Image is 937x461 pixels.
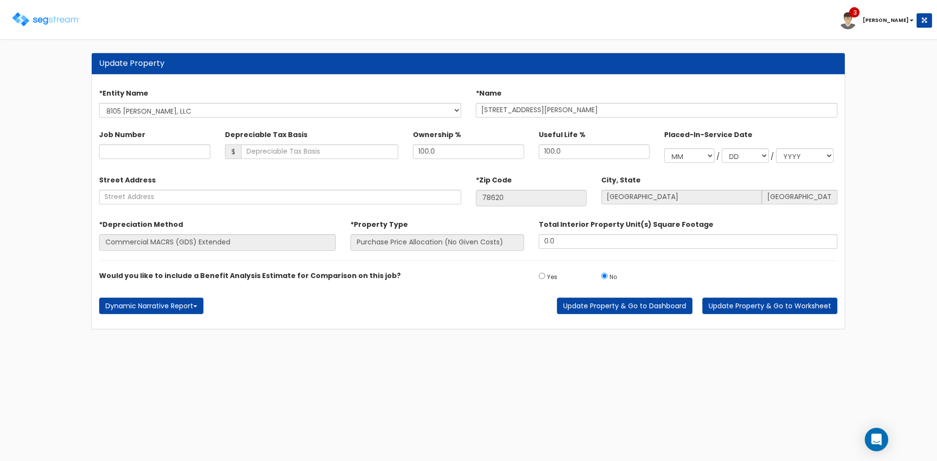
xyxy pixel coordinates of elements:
[547,273,557,281] small: Yes
[225,126,307,140] label: Depreciable Tax Basis
[413,144,524,159] input: Ownership
[99,298,204,314] button: Dynamic Narrative Report
[99,126,145,140] label: Job Number
[539,126,586,140] label: Useful Life %
[476,172,512,185] label: *Zip Code
[476,85,502,98] label: *Name
[863,17,909,24] b: [PERSON_NAME]
[99,58,837,69] div: Update Property
[99,271,401,281] label: Would you like to include a Benefit Analysis Estimate for Comparison on this job?
[476,103,838,118] input: Property Name
[702,298,837,314] button: Update Property & Go to Worksheet
[241,144,399,159] input: Depreciable Tax Basis
[99,190,461,204] input: Street Address
[413,126,461,140] label: Ownership %
[716,152,720,161] div: /
[539,234,838,249] input: total square foot
[839,12,856,29] img: avatar.png
[865,428,888,451] div: Open Intercom Messenger
[476,190,587,206] input: Zip Code
[771,152,774,161] div: /
[225,144,241,159] span: $
[99,85,148,98] label: *Entity Name
[12,12,81,26] img: logo.png
[557,298,693,314] button: Update Property & Go to Dashboard
[601,172,641,185] label: City, State
[664,126,753,140] label: Placed-In-Service Date
[99,172,156,185] label: Street Address
[350,216,408,229] label: *Property Type
[853,8,857,18] span: 3
[610,273,617,281] small: No
[539,216,713,229] label: Total Interior Property Unit(s) Square Footage
[99,216,183,229] label: *Depreciation Method
[539,144,650,159] input: Depreciation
